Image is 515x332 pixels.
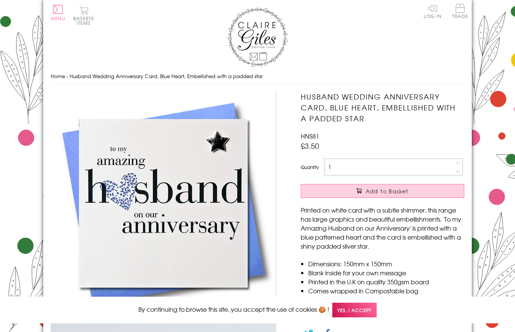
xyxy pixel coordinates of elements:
span: › [67,72,68,80]
span: Add to Basket [366,187,409,195]
li: Dimensions: 150mm x 150mm [308,259,464,268]
a: Home [51,72,65,80]
li: Printed in the U.K on quality 350gsm board [308,277,464,286]
li: Blank inside for your own message [308,268,464,277]
li: Comes wrapped in Compostable bag [308,286,464,295]
a: Trade [452,4,468,20]
a: Log In [424,4,442,18]
h1: Husband Wedding Anniversary Card, Blue Heart, Embellished with a padded star [301,91,464,124]
span: Yes, I accept [332,303,377,317]
button: Add to Basket [301,184,464,198]
span: Husband Wedding Anniversary Card, Blue Heart, Embellished with a padded star [70,72,263,80]
li: With matching sustainable sourced envelope [308,295,464,304]
img: Husband Wedding Anniversary Card, Blue Heart, Embellished with a padded star [51,91,276,316]
span: Trade [452,4,468,18]
nav: breadcrumbs [51,69,464,84]
span: HNS81 [301,131,319,140]
button: Basket0 items [73,6,94,25]
img: Claire Giles Greetings Cards [227,8,288,67]
label: Quantity [301,164,319,171]
span: £3.50 [301,140,319,151]
span: Menu [51,15,65,22]
button: Menu [51,5,65,21]
p: Printed on white card with a subtle shimmer, this range has large graphics and beautiful embellis... [301,205,464,251]
span: 0 items [77,15,94,26]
